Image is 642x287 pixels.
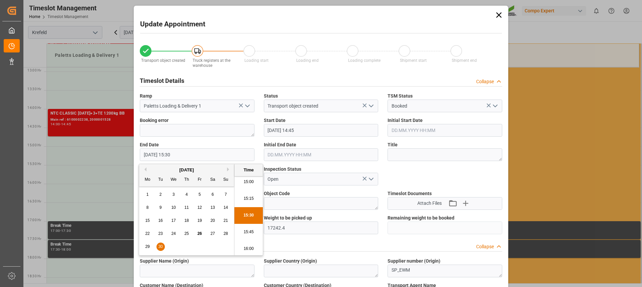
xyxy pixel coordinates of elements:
[388,124,502,137] input: DD.MM.YYYY HH:MM
[143,230,152,238] div: Choose Monday, September 22nd, 2025
[209,217,217,225] div: Choose Saturday, September 20th, 2025
[170,230,178,238] div: Choose Wednesday, September 24th, 2025
[143,176,152,184] div: Mo
[225,192,227,197] span: 7
[170,176,178,184] div: We
[171,205,176,210] span: 10
[145,244,149,249] span: 29
[141,58,185,63] span: Transport object created
[143,190,152,199] div: Choose Monday, September 1st, 2025
[143,217,152,225] div: Choose Monday, September 15th, 2025
[156,243,165,251] div: Choose Tuesday, September 30th, 2025
[183,217,191,225] div: Choose Thursday, September 18th, 2025
[210,218,215,223] span: 20
[156,217,165,225] div: Choose Tuesday, September 16th, 2025
[209,230,217,238] div: Choose Saturday, September 27th, 2025
[476,78,494,85] div: Collapse
[196,230,204,238] div: Choose Friday, September 26th, 2025
[140,117,169,124] span: Booking error
[173,192,175,197] span: 3
[193,58,230,68] span: Truck registers at the warehouse
[184,231,189,236] span: 25
[212,192,214,197] span: 6
[146,205,149,210] span: 8
[156,230,165,238] div: Choose Tuesday, September 23rd, 2025
[388,141,398,148] span: Title
[143,203,152,212] div: Choose Monday, September 8th, 2025
[264,166,301,173] span: Inspection Status
[159,205,162,210] span: 9
[171,218,176,223] span: 17
[222,230,230,238] div: Choose Sunday, September 28th, 2025
[196,217,204,225] div: Choose Friday, September 19th, 2025
[145,218,149,223] span: 15
[223,231,228,236] span: 28
[156,176,165,184] div: Tu
[197,231,202,236] span: 26
[145,231,149,236] span: 22
[244,58,269,63] span: Loading start
[366,101,376,111] button: open menu
[388,117,423,124] span: Initial Start Date
[222,190,230,199] div: Choose Sunday, September 7th, 2025
[210,205,215,210] span: 13
[388,190,432,197] span: Timeslot Documents
[242,101,252,111] button: open menu
[142,167,146,171] button: Previous Month
[141,188,232,253] div: month 2025-09
[140,93,152,100] span: Ramp
[140,19,205,30] h2: Update Appointment
[171,231,176,236] span: 24
[388,214,454,222] span: Remaining weight to be booked
[264,190,290,197] span: Object Code
[184,205,189,210] span: 11
[156,203,165,212] div: Choose Tuesday, September 9th, 2025
[264,93,278,100] span: Status
[186,192,188,197] span: 4
[140,141,159,148] span: End Date
[158,231,163,236] span: 23
[170,190,178,199] div: Choose Wednesday, September 3rd, 2025
[184,218,189,223] span: 18
[196,190,204,199] div: Choose Friday, September 5th, 2025
[388,258,440,265] span: Supplier number (Origin)
[210,231,215,236] span: 27
[196,203,204,212] div: Choose Friday, September 12th, 2025
[234,190,263,207] li: 15:15
[222,217,230,225] div: Choose Sunday, September 21st, 2025
[490,101,500,111] button: open menu
[227,167,231,171] button: Next Month
[264,214,312,222] span: Weight to be picked up
[209,203,217,212] div: Choose Saturday, September 13th, 2025
[223,218,228,223] span: 21
[264,148,379,161] input: DD.MM.YYYY HH:MM
[264,117,286,124] span: Start Date
[348,58,381,63] span: Loading complete
[222,203,230,212] div: Choose Sunday, September 14th, 2025
[234,174,263,190] li: 15:00
[234,241,263,257] li: 16:00
[452,58,477,63] span: Shipment end
[476,243,494,250] div: Collapse
[140,148,254,161] input: DD.MM.YYYY HH:MM
[140,258,189,265] span: Supplier Name (Origin)
[139,167,234,173] div: [DATE]
[170,203,178,212] div: Choose Wednesday, September 10th, 2025
[388,265,502,277] textarea: SP_EWM
[236,167,261,173] div: Time
[140,76,184,85] h2: Timeslot Details
[366,174,376,184] button: open menu
[417,200,442,207] span: Attach Files
[234,224,263,241] li: 15:45
[222,176,230,184] div: Su
[388,93,413,100] span: TSM Status
[209,190,217,199] div: Choose Saturday, September 6th, 2025
[264,141,296,148] span: Initial End Date
[264,100,379,112] input: Type to search/select
[199,192,201,197] span: 5
[209,176,217,184] div: Sa
[183,203,191,212] div: Choose Thursday, September 11th, 2025
[183,230,191,238] div: Choose Thursday, September 25th, 2025
[197,205,202,210] span: 12
[296,58,319,63] span: Loading end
